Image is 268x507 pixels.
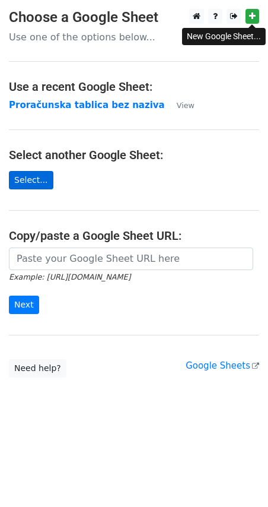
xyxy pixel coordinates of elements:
[9,80,259,94] h4: Use a recent Google Sheet:
[9,9,259,26] h3: Choose a Google Sheet
[9,359,66,378] a: Need help?
[165,100,194,110] a: View
[182,28,266,45] div: New Google Sheet...
[209,450,268,507] div: Widget razgovora
[9,229,259,243] h4: Copy/paste a Google Sheet URL:
[177,101,194,110] small: View
[9,296,39,314] input: Next
[9,248,253,270] input: Paste your Google Sheet URL here
[9,272,130,281] small: Example: [URL][DOMAIN_NAME]
[9,148,259,162] h4: Select another Google Sheet:
[209,450,268,507] iframe: Chat Widget
[9,100,165,110] a: Proračunska tablica bez naziva
[9,171,53,189] a: Select...
[186,360,259,371] a: Google Sheets
[9,31,259,43] p: Use one of the options below...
